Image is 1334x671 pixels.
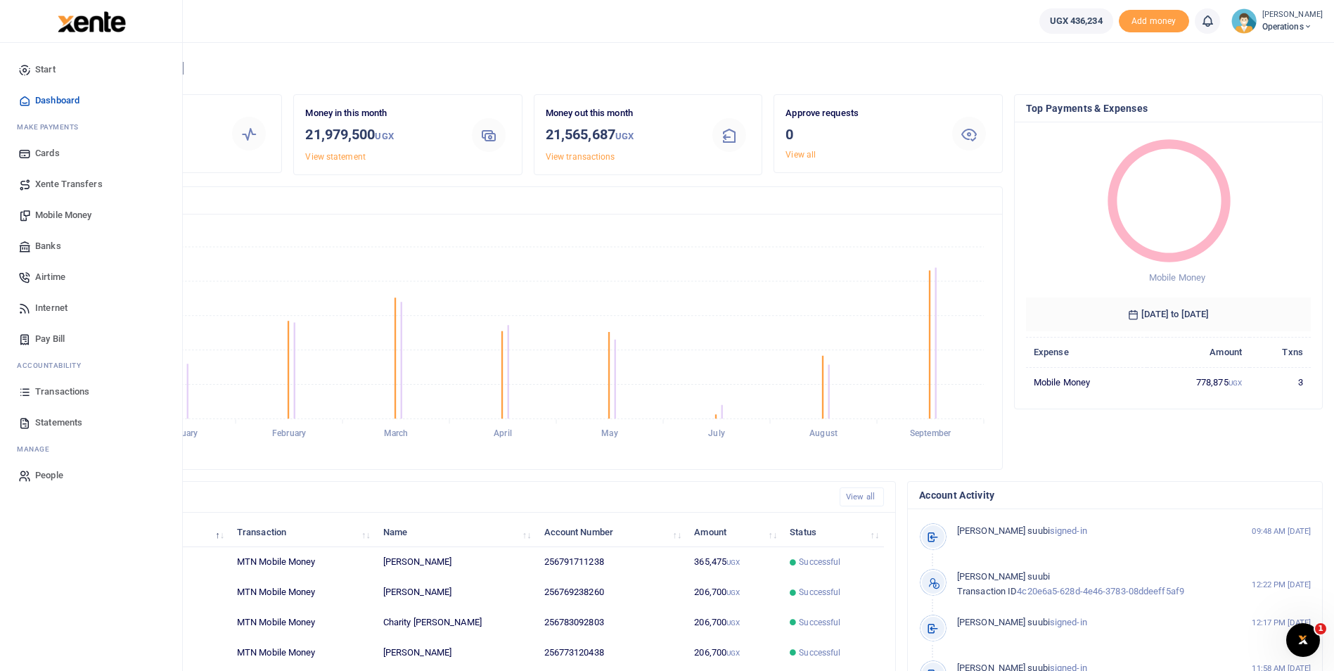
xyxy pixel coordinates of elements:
td: [PERSON_NAME] [376,547,537,577]
a: Banks [11,231,171,262]
a: Internet [11,293,171,324]
p: signed-in [957,524,1222,539]
small: UGX [375,131,393,141]
span: Add money [1119,10,1189,33]
img: logo-large [58,11,126,32]
td: Mobile Money [1026,367,1147,397]
td: MTN Mobile Money [229,547,376,577]
span: Successful [799,616,840,629]
a: View all [840,487,884,506]
small: UGX [726,619,740,627]
h4: Recent Transactions [65,490,828,505]
th: Name: activate to sort column ascending [376,517,537,547]
td: 256769238260 [536,577,686,608]
small: UGX [1229,379,1242,387]
tspan: February [272,429,306,439]
h3: 0 [785,124,937,145]
span: Mobile Money [35,208,91,222]
span: [PERSON_NAME] suubi [957,617,1050,627]
span: ake Payments [24,122,79,132]
span: 1 [1315,623,1326,634]
a: Statements [11,407,171,438]
a: Cards [11,138,171,169]
p: signed-in [957,615,1222,630]
span: Dashboard [35,94,79,108]
p: Money in this month [305,106,456,121]
li: M [11,116,171,138]
tspan: March [384,429,409,439]
span: Successful [799,556,840,568]
tspan: July [708,429,724,439]
tspan: May [601,429,617,439]
td: 206,700 [686,608,782,638]
small: 12:22 PM [DATE] [1252,579,1311,591]
span: Mobile Money [1149,272,1205,283]
span: Banks [35,239,61,253]
a: View statement [305,152,365,162]
iframe: Intercom live chat [1286,623,1320,657]
a: logo-small logo-large logo-large [56,15,126,26]
td: 256783092803 [536,608,686,638]
p: 4c20e6a5-628d-4e46-3783-08ddeeff5af9 [957,570,1222,599]
h3: 21,979,500 [305,124,456,147]
a: People [11,460,171,491]
h4: Transactions Overview [65,193,991,208]
span: Statements [35,416,82,430]
th: Expense [1026,337,1147,367]
a: Pay Bill [11,324,171,354]
a: Add money [1119,15,1189,25]
td: 3 [1250,367,1311,397]
td: 778,875 [1147,367,1250,397]
span: Pay Bill [35,332,65,346]
span: UGX 436,234 [1050,14,1103,28]
span: Successful [799,586,840,599]
span: Transaction ID [957,586,1017,596]
td: [PERSON_NAME] [376,638,537,668]
span: Xente Transfers [35,177,103,191]
span: Cards [35,146,60,160]
small: UGX [615,131,634,141]
th: Status: activate to sort column ascending [782,517,884,547]
td: 206,700 [686,638,782,668]
small: UGX [726,649,740,657]
td: 365,475 [686,547,782,577]
small: UGX [726,558,740,566]
a: profile-user [PERSON_NAME] Operations [1231,8,1323,34]
span: [PERSON_NAME] suubi [957,571,1050,582]
li: M [11,438,171,460]
h3: 21,565,687 [546,124,697,147]
td: MTN Mobile Money [229,608,376,638]
span: People [35,468,63,483]
tspan: April [494,429,512,439]
li: Ac [11,354,171,376]
td: 206,700 [686,577,782,608]
a: Start [11,54,171,85]
td: [PERSON_NAME] [376,577,537,608]
a: UGX 436,234 [1039,8,1113,34]
td: MTN Mobile Money [229,638,376,668]
span: [PERSON_NAME] suubi [957,525,1050,536]
span: Successful [799,646,840,659]
p: Money out this month [546,106,697,121]
h6: [DATE] to [DATE] [1026,298,1311,331]
h4: Account Activity [919,487,1311,503]
small: [PERSON_NAME] [1262,9,1323,21]
a: Dashboard [11,85,171,116]
small: 09:48 AM [DATE] [1252,525,1311,537]
tspan: January [167,429,198,439]
th: Amount: activate to sort column ascending [686,517,782,547]
span: Internet [35,301,68,315]
img: profile-user [1231,8,1257,34]
li: Toup your wallet [1119,10,1189,33]
th: Account Number: activate to sort column ascending [536,517,686,547]
a: View transactions [546,152,615,162]
a: Airtime [11,262,171,293]
span: anage [24,444,50,454]
a: View all [785,150,816,160]
span: Operations [1262,20,1323,33]
p: Approve requests [785,106,937,121]
span: Transactions [35,385,89,399]
th: Txns [1250,337,1311,367]
td: Charity [PERSON_NAME] [376,608,537,638]
li: Wallet ballance [1034,8,1119,34]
